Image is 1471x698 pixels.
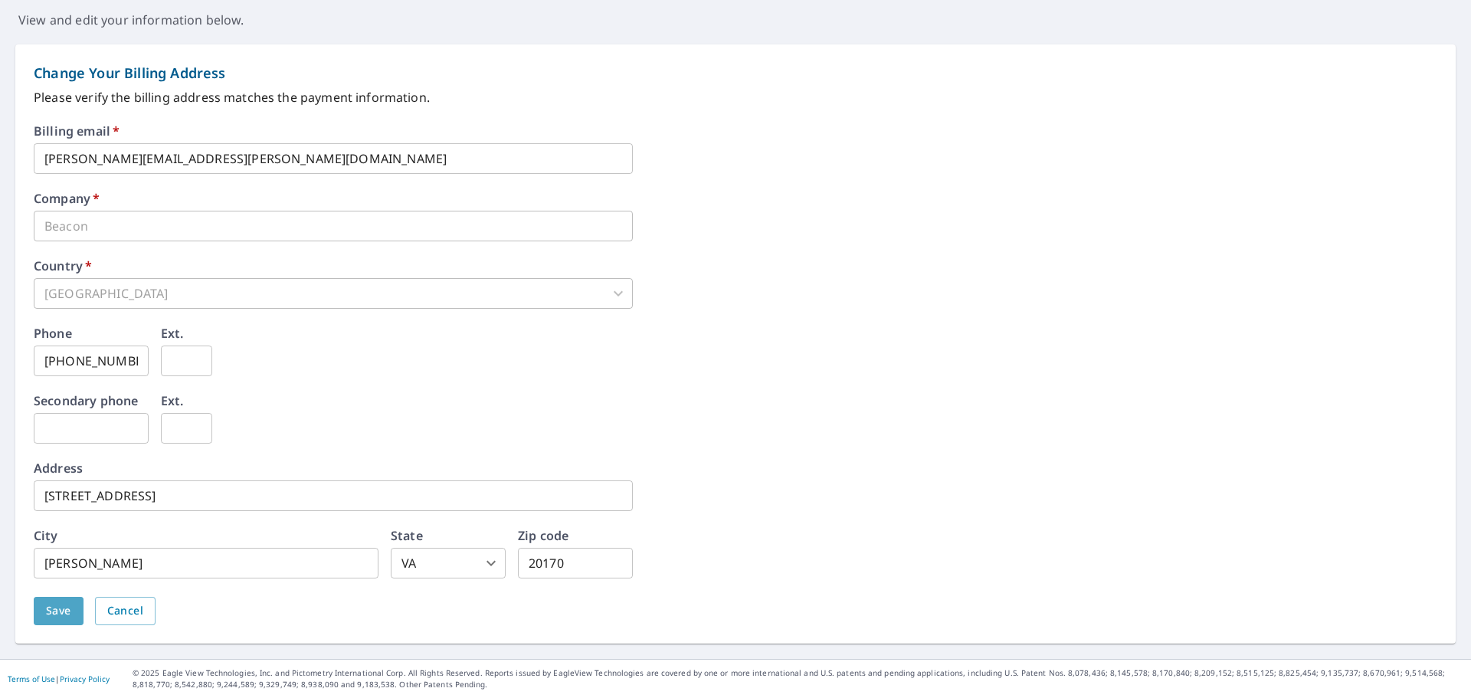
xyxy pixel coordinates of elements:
label: Secondary phone [34,395,138,407]
p: Change Your Billing Address [34,63,1437,84]
label: Ext. [161,395,184,407]
span: Cancel [107,601,143,621]
button: Cancel [95,597,156,625]
label: State [391,529,423,542]
label: Company [34,192,100,205]
button: Save [34,597,84,625]
span: Save [46,601,71,621]
div: [GEOGRAPHIC_DATA] [34,278,633,309]
label: Zip code [518,529,568,542]
label: Phone [34,327,72,339]
label: Ext. [161,327,184,339]
label: City [34,529,58,542]
a: Privacy Policy [60,673,110,684]
p: Please verify the billing address matches the payment information. [34,88,1437,107]
div: VA [391,548,506,578]
a: Terms of Use [8,673,55,684]
p: © 2025 Eagle View Technologies, Inc. and Pictometry International Corp. All Rights Reserved. Repo... [133,667,1463,690]
label: Billing email [34,125,120,137]
p: | [8,674,110,683]
label: Address [34,462,83,474]
label: Country [34,260,92,272]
